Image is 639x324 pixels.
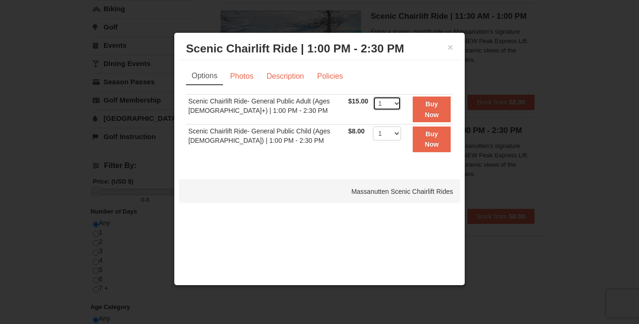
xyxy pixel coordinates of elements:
strong: Buy Now [425,130,439,148]
span: $15.00 [348,97,368,105]
td: Scenic Chairlift Ride- General Public Child (Ages [DEMOGRAPHIC_DATA]) | 1:00 PM - 2:30 PM [186,125,346,154]
a: Policies [311,67,349,85]
a: Description [260,67,310,85]
td: Scenic Chairlift Ride- General Public Adult (Ages [DEMOGRAPHIC_DATA]+) | 1:00 PM - 2:30 PM [186,95,346,125]
button: Buy Now [413,96,451,122]
h3: Scenic Chairlift Ride | 1:00 PM - 2:30 PM [186,42,453,56]
button: Buy Now [413,126,451,152]
button: × [447,43,453,52]
a: Options [186,67,223,85]
a: Photos [224,67,260,85]
span: $8.00 [348,127,364,135]
div: Massanutten Scenic Chairlift Rides [179,180,460,203]
strong: Buy Now [425,100,439,118]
